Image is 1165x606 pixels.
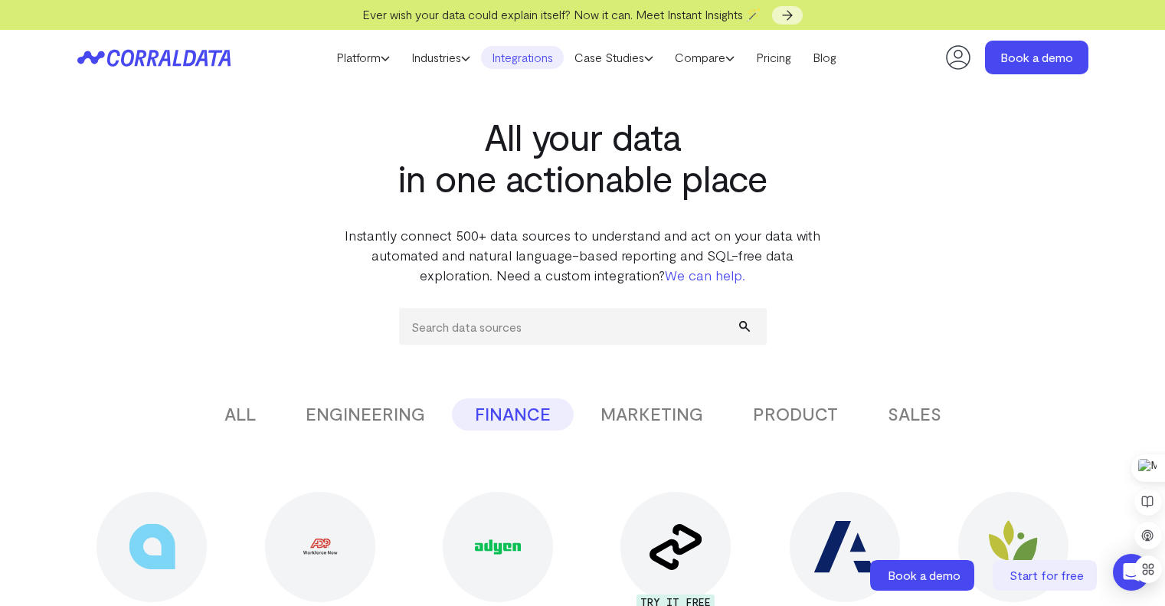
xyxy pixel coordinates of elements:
[983,516,1043,577] img: AthenaHealth
[650,524,702,570] img: Afterpay
[362,7,761,21] span: Ever wish your data could explain itself? Now it can. Meet Instant Insights 🪄
[452,398,574,431] button: FINANCE
[475,524,521,570] img: Adyen
[401,46,481,69] a: Industries
[129,523,175,570] img: Acumatica
[730,398,861,431] button: PRODUCT
[870,560,977,591] a: Book a demo
[290,527,351,567] img: ADP Workforce Now
[985,41,1088,74] a: Book a demo
[664,46,745,69] a: Compare
[993,560,1100,591] a: Start for free
[665,267,745,283] a: We can help.
[342,225,824,285] p: Instantly connect 500+ data sources to understand and act on your data with automated and natural...
[865,398,964,431] button: SALES
[1113,554,1150,591] div: Open Intercom Messenger
[342,116,824,198] h1: All your data in one actionable place
[888,568,960,582] span: Book a demo
[578,398,726,431] button: MARKETING
[802,46,847,69] a: Blog
[326,46,401,69] a: Platform
[745,46,802,69] a: Pricing
[201,398,279,431] button: ALL
[1010,568,1084,582] span: Start for free
[481,46,564,69] a: Integrations
[283,398,448,431] button: ENGINEERING
[564,46,664,69] a: Case Studies
[814,516,875,577] img: Anaplan
[399,308,767,345] input: Search data sources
